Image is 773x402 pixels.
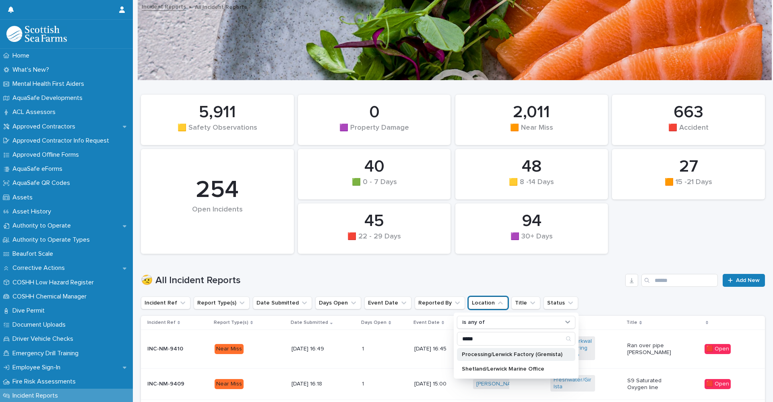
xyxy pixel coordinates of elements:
div: 254 [155,176,280,205]
div: 🟨 Safety Observations [155,124,280,141]
tr: INC-NM-9409Near Miss[DATE] 16:1811 [DATE] 15:00[PERSON_NAME] [PERSON_NAME] Freshwater/Girlsta S9 ... [141,368,765,400]
div: 🟥 Accident [626,124,751,141]
p: Approved Contractor Info Request [9,137,116,145]
p: 1 [362,379,366,387]
div: 🟥 Open [705,344,731,354]
div: 🟩 0 - 7 Days [312,178,437,195]
p: Driver Vehicle Checks [9,335,80,343]
div: 🟪 Property Damage [312,124,437,141]
p: Event Date [413,318,440,327]
p: Employee Sign-In [9,364,67,371]
p: Fire Risk Assessments [9,378,82,385]
a: Incident Reports [142,2,186,11]
a: [PERSON_NAME] [PERSON_NAME] [476,381,566,387]
div: 5,911 [155,102,280,122]
p: Ran over pipe [PERSON_NAME] [627,342,672,356]
p: INC-NM-9409 [147,381,192,387]
p: Corrective Actions [9,264,71,272]
p: Incident Ref [147,318,176,327]
div: 🟨 8 -14 Days [469,178,595,195]
div: 45 [312,211,437,231]
p: AquaSafe eForms [9,165,69,173]
button: Status [544,296,578,309]
p: Date Submitted [291,318,328,327]
button: Reported By [415,296,465,309]
div: 40 [312,157,437,177]
div: 🟧 Near Miss [469,124,595,141]
div: 663 [626,102,751,122]
button: Title [511,296,540,309]
span: Add New [736,278,760,283]
p: Title [626,318,637,327]
p: Authority to Operate [9,222,77,230]
a: Add New [723,274,765,287]
p: AquaSafe Developments [9,94,89,102]
button: Event Date [364,296,411,309]
input: Search [457,332,575,345]
div: 🟧 15 -21 Days [626,178,751,195]
p: What's New? [9,66,56,74]
div: 48 [469,157,595,177]
div: 🟥 22 - 29 Days [312,232,437,249]
p: Beaufort Scale [9,250,60,258]
p: COSHH Low Hazard Register [9,279,100,286]
p: ACL Assessors [9,108,62,116]
img: bPIBxiqnSb2ggTQWdOVV [6,26,67,42]
p: All Incident Reports [195,2,247,11]
button: Date Submitted [253,296,312,309]
p: Document Uploads [9,321,72,329]
input: Search [641,274,718,287]
div: 94 [469,211,595,231]
p: Days Open [361,318,386,327]
p: Emergency Drill Training [9,350,85,357]
button: Location [468,296,508,309]
div: Near Miss [215,344,244,354]
p: Processing/Lerwick Factory (Gremista) [462,352,562,357]
div: Open Incidents [155,205,280,231]
p: [DATE] 16:18 [291,381,336,387]
tr: INC-NM-9410Near Miss[DATE] 16:4911 [DATE] 16:45[PERSON_NAME] Orkney/Kirkwall Engineering Workshop... [141,330,765,368]
div: 27 [626,157,751,177]
div: 0 [312,102,437,122]
p: Authority to Operate Types [9,236,96,244]
div: 🟥 Open [705,379,731,389]
p: Approved Contractors [9,123,82,131]
p: Incident Reports [9,392,64,400]
p: Approved Offline Forms [9,151,85,159]
div: 2,011 [469,102,595,122]
div: 🟪 30+ Days [469,232,595,249]
p: S9 Saturated Oxygen line [627,377,672,391]
a: Freshwater/Girlsta [554,377,592,390]
button: Report Type(s) [194,296,250,309]
button: Days Open [315,296,361,309]
p: [DATE] 16:49 [291,346,336,352]
button: Incident Ref [141,296,190,309]
p: Report Type(s) [214,318,248,327]
p: [DATE] 15:00 [414,381,459,387]
p: AquaSafe QR Codes [9,179,76,187]
p: is any of [462,319,485,326]
p: 1 [362,344,366,352]
p: Mental Health First Aiders [9,80,91,88]
p: Home [9,52,36,60]
p: Shetland/Lerwick Marine Office [462,366,562,372]
p: Dive Permit [9,307,51,315]
p: Assets [9,194,39,201]
div: Near Miss [215,379,244,389]
p: Asset History [9,208,58,216]
p: INC-NM-9410 [147,346,192,352]
p: [DATE] 16:45 [414,346,459,352]
h1: 🤕 All Incident Reports [141,275,622,286]
p: COSHH Chemical Manager [9,293,93,300]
